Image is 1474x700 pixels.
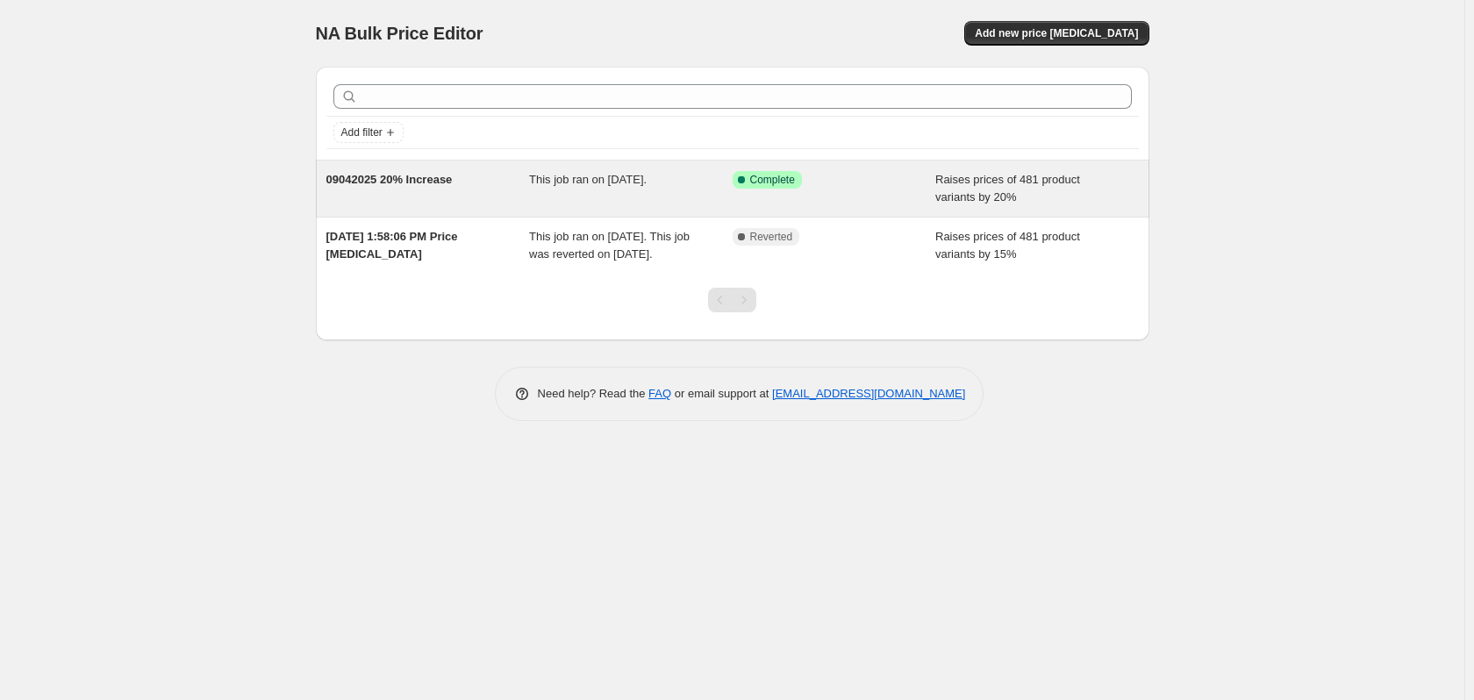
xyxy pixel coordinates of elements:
span: or email support at [671,387,772,400]
span: Add new price [MEDICAL_DATA] [975,26,1138,40]
button: Add new price [MEDICAL_DATA] [964,21,1148,46]
nav: Pagination [708,288,756,312]
span: This job ran on [DATE]. [529,173,647,186]
button: Add filter [333,122,404,143]
span: This job ran on [DATE]. This job was reverted on [DATE]. [529,230,690,261]
span: Raises prices of 481 product variants by 15% [935,230,1080,261]
a: FAQ [648,387,671,400]
span: Reverted [750,230,793,244]
span: Need help? Read the [538,387,649,400]
span: [DATE] 1:58:06 PM Price [MEDICAL_DATA] [326,230,458,261]
span: Raises prices of 481 product variants by 20% [935,173,1080,204]
span: Add filter [341,125,383,139]
a: [EMAIL_ADDRESS][DOMAIN_NAME] [772,387,965,400]
span: 09042025 20% Increase [326,173,453,186]
span: NA Bulk Price Editor [316,24,483,43]
span: Complete [750,173,795,187]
